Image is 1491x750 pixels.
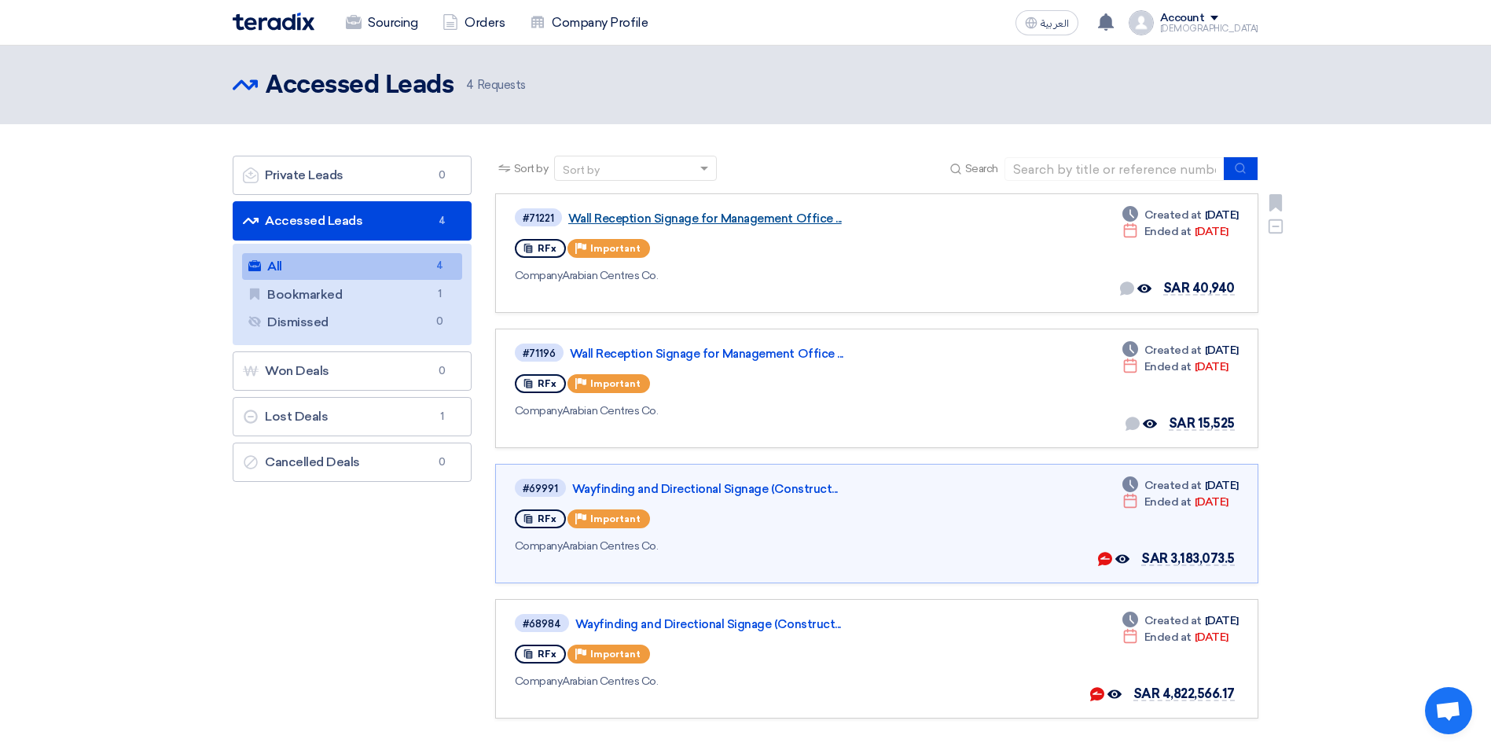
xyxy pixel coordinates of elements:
[515,269,563,282] span: Company
[590,513,641,524] span: Important
[233,443,472,482] a: Cancelled Deals0
[1004,157,1225,181] input: Search by title or reference number
[563,162,600,178] div: Sort by
[1122,629,1228,645] div: [DATE]
[1122,358,1228,375] div: [DATE]
[266,70,454,101] h2: Accessed Leads
[538,649,556,660] span: RFx
[590,378,641,389] span: Important
[466,76,526,94] span: Requests
[433,363,452,379] span: 0
[1122,612,1239,629] div: [DATE]
[233,351,472,391] a: Won Deals0
[1122,207,1239,223] div: [DATE]
[514,160,549,177] span: Sort by
[430,6,517,40] a: Orders
[233,13,314,31] img: Teradix logo
[1160,24,1258,33] div: [DEMOGRAPHIC_DATA]
[242,253,462,280] a: All
[333,6,430,40] a: Sourcing
[1160,12,1205,25] div: Account
[538,243,556,254] span: RFx
[1144,477,1202,494] span: Created at
[515,267,964,284] div: Arabian Centres Co.
[431,314,450,330] span: 0
[590,649,641,660] span: Important
[1122,494,1228,510] div: [DATE]
[538,378,556,389] span: RFx
[1041,18,1069,29] span: العربية
[242,281,462,308] a: Bookmarked
[515,403,966,419] div: Arabian Centres Co.
[431,286,450,303] span: 1
[965,160,998,177] span: Search
[1144,358,1192,375] span: Ended at
[515,538,968,554] div: Arabian Centres Co.
[433,213,452,229] span: 4
[590,243,641,254] span: Important
[233,201,472,241] a: Accessed Leads4
[517,6,660,40] a: Company Profile
[575,617,968,631] a: Wayfinding and Directional Signage (Construct...
[523,213,554,223] div: #71221
[515,539,563,553] span: Company
[568,211,961,226] a: Wall Reception Signage for Management Office ...
[433,454,452,470] span: 0
[572,482,965,496] a: Wayfinding and Directional Signage (Construct...
[1144,223,1192,240] span: Ended at
[1144,612,1202,629] span: Created at
[242,309,462,336] a: Dismissed
[538,513,556,524] span: RFx
[233,397,472,436] a: Lost Deals1
[1015,10,1078,35] button: العربية
[523,619,561,629] div: #68984
[233,156,472,195] a: Private Leads0
[1122,342,1239,358] div: [DATE]
[1122,223,1228,240] div: [DATE]
[515,675,563,688] span: Company
[570,347,963,361] a: Wall Reception Signage for Management Office ...
[523,348,556,358] div: #71196
[523,483,558,494] div: #69991
[433,409,452,425] span: 1
[466,78,474,92] span: 4
[1144,629,1192,645] span: Ended at
[1144,494,1192,510] span: Ended at
[431,258,450,274] span: 4
[1144,207,1202,223] span: Created at
[1163,281,1235,296] span: SAR 40,940
[1144,342,1202,358] span: Created at
[1129,10,1154,35] img: profile_test.png
[515,404,563,417] span: Company
[1122,477,1239,494] div: [DATE]
[1169,416,1235,431] span: SAR 15,525
[515,673,971,689] div: Arabian Centres Co.
[433,167,452,183] span: 0
[1133,686,1235,701] span: SAR 4,822,566.17
[1425,687,1472,734] a: Open chat
[1141,551,1235,566] span: SAR 3,183,073.5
